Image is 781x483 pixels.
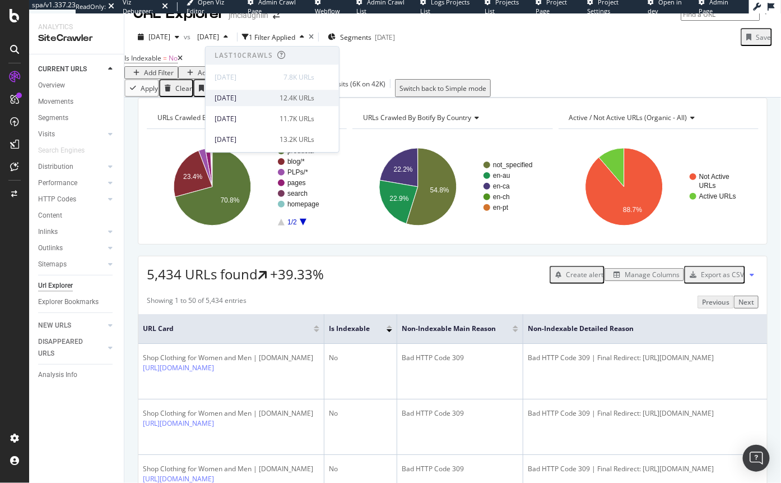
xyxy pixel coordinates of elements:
text: en-ch [493,194,510,201]
span: URLs Crawled By Botify By pagetype [157,113,270,122]
div: Shop Clothing for Women and Men | [DOMAIN_NAME] [143,353,313,363]
a: Sitemaps [38,259,105,270]
a: Performance [38,177,105,189]
a: Distribution [38,161,105,173]
div: Last 10 Crawls [215,51,273,61]
div: Bad HTTP Code 309 [402,464,518,474]
div: Url Explorer [38,280,73,292]
div: DISAPPEARED URLS [38,336,95,360]
a: Explorer Bookmarks [38,296,116,308]
a: Inlinks [38,226,105,238]
span: Webflow [315,7,340,15]
div: Content [38,210,62,222]
text: products/* [287,148,318,155]
div: 1 Filter Applied [249,33,295,42]
div: No [329,353,392,363]
a: Analysis Info [38,369,116,381]
text: en-pt [493,204,509,212]
text: homepage [287,201,319,209]
div: Bad HTTP Code 309 [402,408,518,418]
span: 2025 Jan. 9th [193,32,219,42]
a: DISAPPEARED URLS [38,336,105,360]
div: No [329,408,392,418]
div: URL Explorer [133,4,224,24]
a: CURRENT URLS [38,63,105,75]
div: Distribution [38,161,73,173]
div: Search Engines [38,145,85,157]
button: Previous [698,296,734,309]
button: Save [193,79,225,97]
div: HTTP Codes [38,194,76,205]
div: Sitemaps [38,259,67,270]
a: Movements [38,96,116,108]
text: PLPs/* [287,169,308,177]
a: Segments [38,112,116,124]
div: 7.8K URLs [283,72,314,82]
div: jmclaughlin [229,10,268,21]
svg: A chart. [559,138,756,236]
div: Switch back to Simple mode [399,84,486,93]
h4: Active / Not Active URLs [567,109,749,127]
a: Outlinks [38,242,105,254]
button: Clear [159,79,193,97]
span: URL Card [143,324,311,334]
div: Analysis Info [38,369,77,381]
div: 14.28 % Visits ( 6K on 42K ) [308,79,385,97]
div: Explorer Bookmarks [38,296,99,308]
div: Previous [702,297,729,307]
a: Content [38,210,116,222]
div: Clear [175,84,192,93]
span: Is Indexable [124,53,161,63]
text: en-au [493,172,510,180]
a: HTTP Codes [38,194,105,205]
div: Add Filter Group [198,68,249,77]
text: en-ca [493,183,510,191]
button: Apply [124,79,159,97]
span: Active / Not Active URLs (organic - all) [569,113,687,122]
text: 88.7% [623,206,642,214]
a: [URL][DOMAIN_NAME] [143,363,214,372]
div: ReadOnly: [76,2,106,11]
button: Add Filter [124,66,178,79]
span: = [163,53,167,63]
div: SiteCrawler [38,32,115,45]
div: 12.4K URLs [280,93,314,103]
div: [DATE] [215,93,273,103]
text: not_specified [493,162,533,169]
text: 22.2% [394,166,413,174]
div: [DATE] [215,135,273,145]
div: Showing 1 to 50 of 5,434 entries [147,296,247,309]
div: Visits [38,128,55,140]
a: Visits [38,128,105,140]
text: 1/2 [287,219,297,227]
div: Overview [38,80,65,91]
div: No [329,464,392,474]
div: Add Filter [144,68,174,77]
span: Is Indexable [329,324,370,334]
a: Search Engines [38,145,96,157]
span: 5,434 URLs found [147,265,258,284]
div: NEW URLS [38,320,71,332]
div: arrow-right-arrow-left [273,11,280,19]
span: Non-Indexable Detailed Reason [528,324,777,334]
a: Url Explorer [38,280,116,292]
text: 22.9% [390,195,409,203]
div: Performance [38,177,77,189]
a: Overview [38,80,116,91]
div: Shop Clothing for Women and Men | [DOMAIN_NAME] [143,464,313,474]
button: 1 Filter Applied [242,28,309,46]
button: Add Filter Group [178,66,253,79]
div: Save [756,33,771,42]
button: Next [734,296,759,309]
div: Bad HTTP Code 309 [402,353,518,363]
svg: A chart. [147,138,345,236]
div: [DATE] [215,72,277,82]
button: Manage Columns [605,268,684,281]
div: Next [738,297,754,307]
div: [DATE] [375,33,395,42]
a: [URL][DOMAIN_NAME] [143,418,214,428]
div: Outlinks [38,242,63,254]
svg: A chart. [352,138,550,236]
